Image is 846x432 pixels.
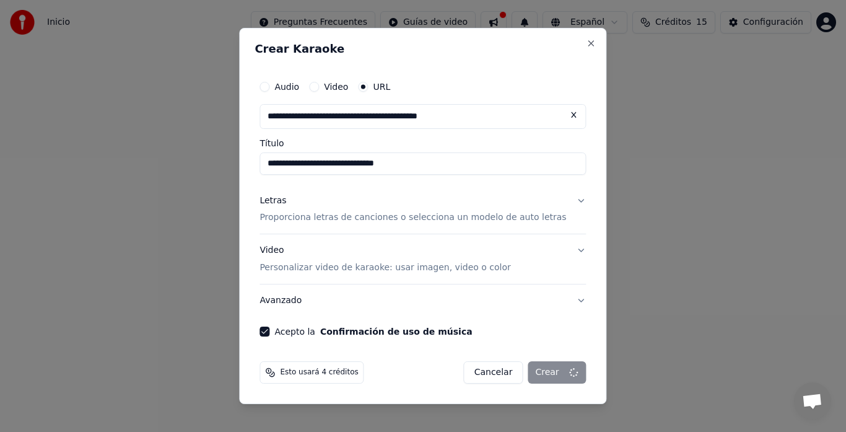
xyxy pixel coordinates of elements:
[259,284,586,317] button: Avanzado
[259,185,586,234] button: LetrasProporciona letras de canciones o selecciona un modelo de auto letras
[259,212,566,224] p: Proporciona letras de canciones o selecciona un modelo de auto letras
[274,327,472,336] label: Acepto la
[320,327,473,336] button: Acepto la
[464,361,523,384] button: Cancelar
[259,235,586,284] button: VideoPersonalizar video de karaoke: usar imagen, video o color
[259,262,510,274] p: Personalizar video de karaoke: usar imagen, video o color
[324,82,348,91] label: Video
[373,82,390,91] label: URL
[259,195,286,207] div: Letras
[259,245,510,275] div: Video
[259,139,586,148] label: Título
[274,82,299,91] label: Audio
[255,43,591,55] h2: Crear Karaoke
[280,368,358,377] span: Esto usará 4 créditos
